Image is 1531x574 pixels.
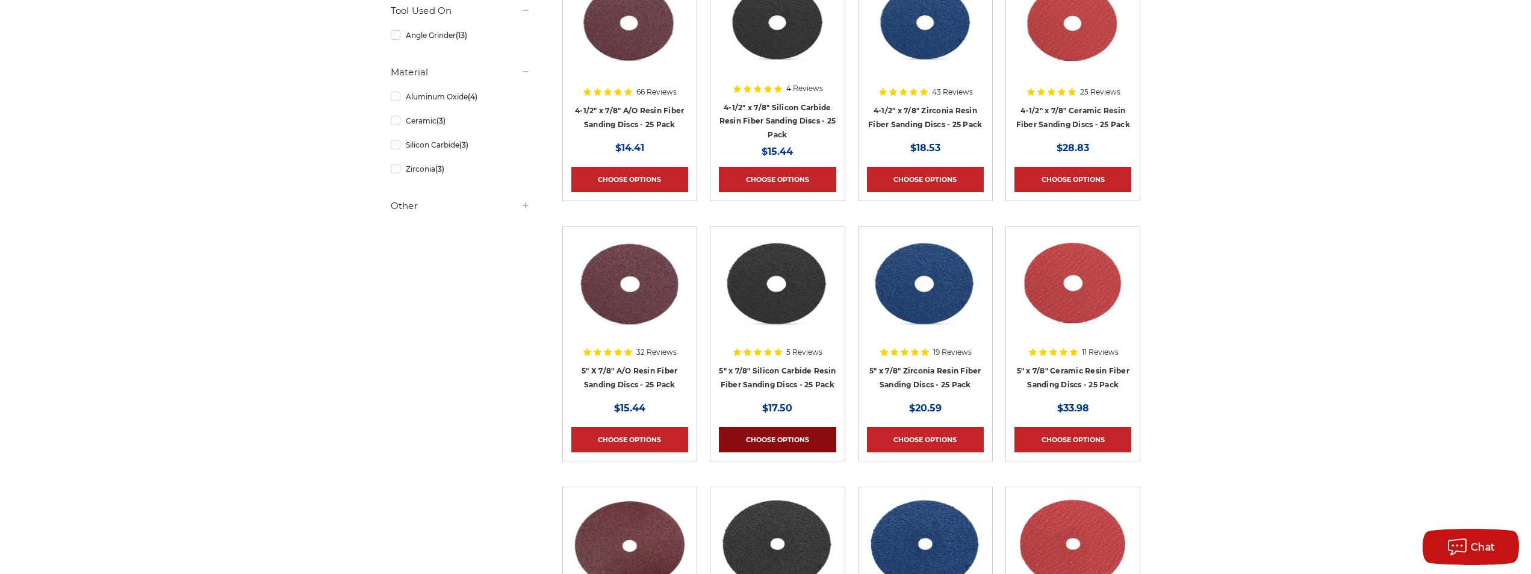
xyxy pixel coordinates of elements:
a: Angle Grinder [391,25,530,46]
span: $14.41 [615,142,644,154]
a: Choose Options [571,427,688,452]
span: $15.44 [762,146,793,157]
a: Choose Options [719,427,836,452]
span: $17.50 [762,402,792,414]
img: 5 inch aluminum oxide resin fiber disc [571,236,688,332]
span: $18.53 [910,142,940,154]
span: (4) [468,92,477,101]
span: $15.44 [614,402,645,414]
a: Silicon Carbide [391,134,530,155]
a: Choose Options [1014,167,1131,192]
span: $28.83 [1057,142,1089,154]
a: 5 inch aluminum oxide resin fiber disc [571,236,688,390]
a: Choose Options [719,167,836,192]
h5: Material [391,65,530,80]
a: 5" x 7/8" Ceramic Resin Fibre Disc [1014,236,1131,390]
a: 5 Inch Silicon Carbide Resin Fiber Disc [719,236,836,390]
span: $20.59 [909,402,942,414]
h5: Other [391,199,530,213]
h5: Tool Used On [391,4,530,18]
span: (3) [435,164,444,173]
button: Chat [1423,529,1519,565]
a: 4-1/2" x 7/8" Silicon Carbide Resin Fiber Sanding Discs - 25 Pack [719,103,836,139]
a: Choose Options [867,427,984,452]
img: 5 Inch Silicon Carbide Resin Fiber Disc [719,236,836,332]
a: Aluminum Oxide [391,86,530,107]
a: 5 inch zirc resin fiber disc [867,236,984,390]
img: 5" x 7/8" Ceramic Resin Fibre Disc [1014,236,1131,332]
span: $33.98 [1057,402,1089,414]
span: (3) [436,116,446,125]
a: Choose Options [867,167,984,192]
span: (3) [459,140,468,149]
a: Ceramic [391,110,530,131]
span: Chat [1471,541,1495,553]
a: Choose Options [1014,427,1131,452]
span: (13) [456,31,467,40]
a: Zirconia [391,158,530,179]
img: 5 inch zirc resin fiber disc [867,236,984,332]
a: Choose Options [571,167,688,192]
